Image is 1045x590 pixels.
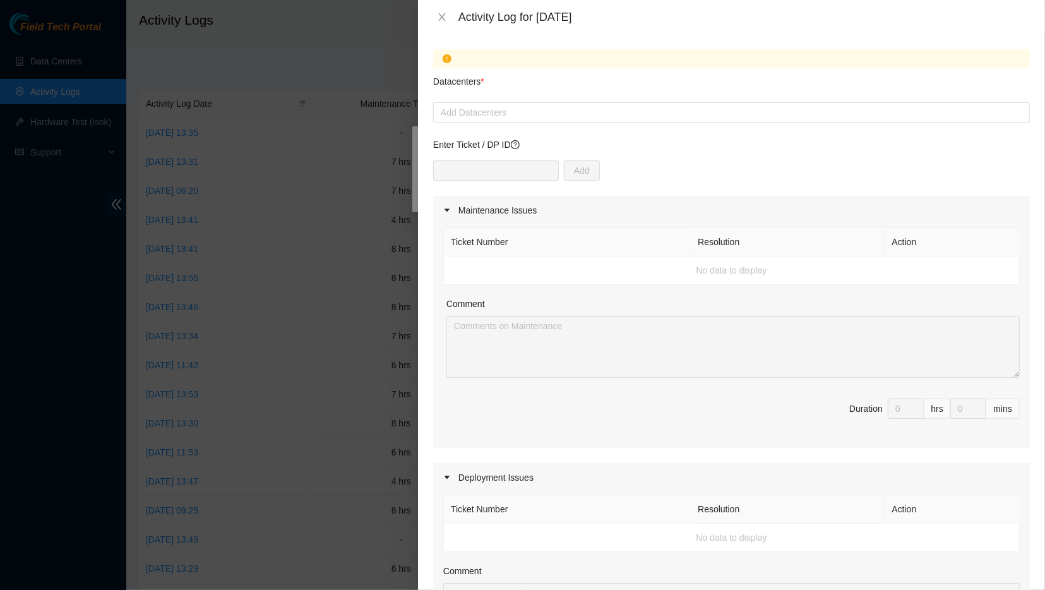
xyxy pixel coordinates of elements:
[446,316,1020,378] textarea: Comment
[443,474,451,481] span: caret-right
[691,495,885,524] th: Resolution
[458,10,1030,24] div: Activity Log for [DATE]
[437,12,447,22] span: close
[986,399,1020,419] div: mins
[433,196,1030,225] div: Maintenance Issues
[849,402,883,416] div: Duration
[446,297,485,311] label: Comment
[511,140,520,149] span: question-circle
[433,68,484,88] p: Datacenters
[443,54,451,63] span: exclamation-circle
[433,463,1030,492] div: Deployment Issues
[443,207,451,214] span: caret-right
[564,160,600,181] button: Add
[444,228,691,256] th: Ticket Number
[433,11,451,23] button: Close
[443,564,482,578] label: Comment
[444,256,1020,285] td: No data to display
[885,495,1020,524] th: Action
[924,399,951,419] div: hrs
[691,228,885,256] th: Resolution
[444,524,1020,552] td: No data to display
[885,228,1020,256] th: Action
[444,495,691,524] th: Ticket Number
[433,138,1030,152] p: Enter Ticket / DP ID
